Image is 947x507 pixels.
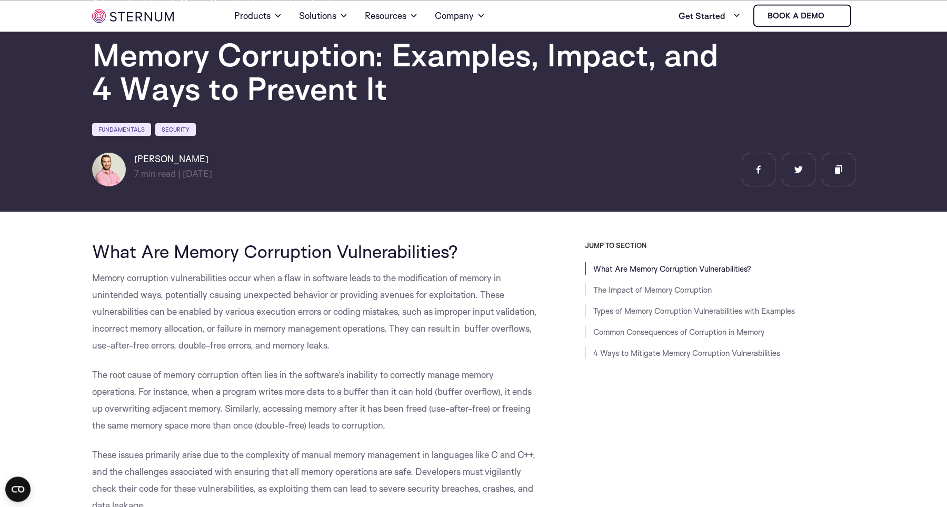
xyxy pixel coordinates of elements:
[299,1,348,31] a: Solutions
[5,476,31,502] button: Open CMP widget
[134,168,139,179] span: 7
[593,348,780,358] a: 4 Ways to Mitigate Memory Corruption Vulnerabilities
[753,4,851,27] a: Book a demo
[593,285,712,295] a: The Impact of Memory Corruption
[92,369,532,431] span: The root cause of memory corruption often lies in the software’s inability to correctly manage me...
[679,5,741,26] a: Get Started
[593,264,751,274] a: What Are Memory Corruption Vulnerabilities?
[92,240,458,262] span: What Are Memory Corruption Vulnerabilities?
[183,168,212,179] span: [DATE]
[92,123,151,136] a: Fundamentals
[92,153,126,186] img: Lian Granot
[585,241,855,250] h3: JUMP TO SECTION
[593,327,764,337] a: Common Consequences of Corruption in Memory
[829,12,837,20] img: sternum iot
[92,9,174,23] img: sternum iot
[134,168,181,179] span: min read |
[234,1,282,31] a: Products
[92,272,537,351] span: Memory corruption vulnerabilities occur when a flaw in software leads to the modification of memo...
[365,1,418,31] a: Resources
[593,306,795,316] a: Types of Memory Corruption Vulnerabilities with Examples
[435,1,485,31] a: Company
[92,38,724,105] h1: Memory Corruption: Examples, Impact, and 4 Ways to Prevent It
[155,123,196,136] a: Security
[134,153,212,165] h6: [PERSON_NAME]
